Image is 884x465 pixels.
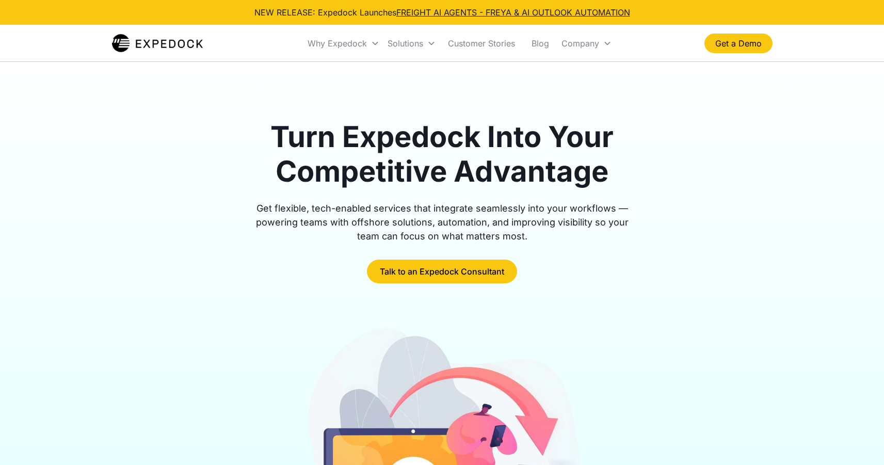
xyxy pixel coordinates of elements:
a: FREIGHT AI AGENTS - FREYA & AI OUTLOOK AUTOMATION [396,7,630,18]
div: Company [561,38,599,49]
a: Customer Stories [440,26,523,61]
h1: Turn Expedock Into Your Competitive Advantage [244,120,640,189]
a: home [112,33,203,54]
div: NEW RELEASE: Expedock Launches [254,6,630,19]
iframe: Chat Widget [832,415,884,465]
img: Expedock Logo [112,33,203,54]
div: Get flexible, tech-enabled services that integrate seamlessly into your workflows — powering team... [244,201,640,243]
div: Company [557,26,616,61]
div: Why Expedock [308,38,367,49]
a: Blog [523,26,557,61]
div: Why Expedock [303,26,383,61]
a: Talk to an Expedock Consultant [367,260,517,283]
div: Solutions [383,26,440,61]
div: Solutions [388,38,423,49]
a: Get a Demo [704,34,773,53]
